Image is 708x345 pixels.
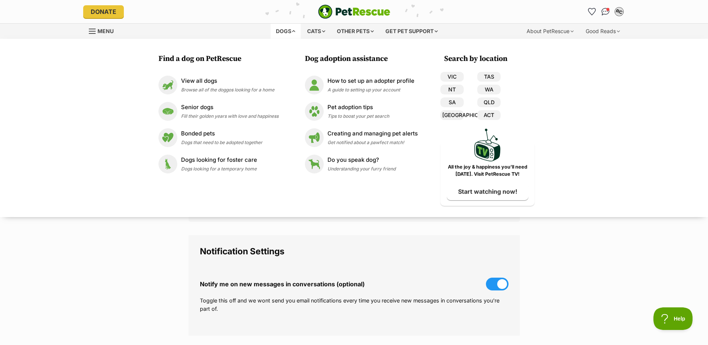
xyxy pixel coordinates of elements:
span: Fill their golden years with love and happiness [181,113,279,119]
div: Cats [302,24,330,39]
span: A guide to setting up your account [327,87,400,93]
div: Dogs [271,24,301,39]
div: RC [614,7,624,17]
span: Browse all of the doggos looking for a home [181,87,274,93]
a: Donate [83,5,124,18]
button: My account [611,4,627,19]
p: View all dogs [181,77,274,85]
a: Pet adoption tips Pet adoption tips Tips to boost your pet search [305,102,418,121]
img: Senior dogs [158,102,177,121]
span: Menu [97,28,114,34]
a: Dogs looking for foster care Dogs looking for foster care Dogs looking for a temporary home [158,155,279,173]
a: Menu [89,24,119,37]
img: chat-41dd97257d64d25036548639549fe6c8038ab92f7586957e7f3b1b290dea8141.svg [601,8,609,15]
a: Conversations [600,6,612,18]
img: Pet adoption tips [305,102,324,121]
p: Bonded pets [181,129,262,138]
a: PetRescue [318,5,390,19]
h3: Search by location [444,54,534,64]
p: Senior dogs [181,103,279,112]
a: SA [440,97,464,107]
p: Do you speak dog? [327,156,396,164]
a: Favourites [586,6,598,18]
fieldset: Notification Settings [189,235,520,336]
a: Bonded pets Bonded pets Dogs that need to be adopted together [158,128,279,147]
div: About PetRescue [521,24,579,39]
a: Start watching now! [447,183,528,200]
span: Dogs that need to be adopted together [181,140,262,145]
a: Senior dogs Senior dogs Fill their golden years with love and happiness [158,102,279,121]
img: Creating and managing pet alerts [305,128,324,147]
img: Do you speak dog? [305,155,324,173]
a: NT [440,85,464,94]
span: Get notified about a pawfect match! [327,140,404,145]
span: Understanding your furry friend [327,166,396,172]
a: How to set up an adopter profile How to set up an adopter profile A guide to setting up your account [305,76,418,94]
p: How to set up an adopter profile [327,77,414,85]
iframe: Help Scout Beacon - Open [653,307,693,330]
ul: Account quick links [586,6,625,18]
img: How to set up an adopter profile [305,76,324,94]
a: View all dogs View all dogs Browse all of the doggos looking for a home [158,76,279,94]
h3: Dog adoption assistance [305,54,422,64]
img: Bonded pets [158,128,177,147]
div: Get pet support [380,24,443,39]
img: View all dogs [158,76,177,94]
a: QLD [477,97,501,107]
p: Pet adoption tips [327,103,389,112]
a: ACT [477,110,501,120]
span: Tips to boost your pet search [327,113,389,119]
p: Toggle this off and we wont send you email notifications every time you receive new messages in c... [200,296,509,313]
img: logo-e224e6f780fb5917bec1dbf3a21bbac754714ae5b6737aabdf751b685950b380.svg [318,5,390,19]
div: Other pets [332,24,379,39]
span: Dogs looking for a temporary home [181,166,257,172]
a: TAS [477,72,501,82]
p: All the joy & happiness you’ll need [DATE]. Visit PetRescue TV! [446,164,529,178]
a: Creating and managing pet alerts Creating and managing pet alerts Get notified about a pawfect ma... [305,128,418,147]
p: Creating and managing pet alerts [327,129,418,138]
img: PetRescue TV logo [474,129,501,161]
legend: Notification Settings [200,246,509,256]
a: [GEOGRAPHIC_DATA] [440,110,464,120]
h3: Find a dog on PetRescue [158,54,282,64]
span: Notify me on new messages in conversations (optional) [200,281,365,287]
a: VIC [440,72,464,82]
a: Do you speak dog? Do you speak dog? Understanding your furry friend [305,155,418,173]
img: Dogs looking for foster care [158,155,177,173]
a: WA [477,85,501,94]
p: Dogs looking for foster care [181,156,257,164]
div: Good Reads [580,24,625,39]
